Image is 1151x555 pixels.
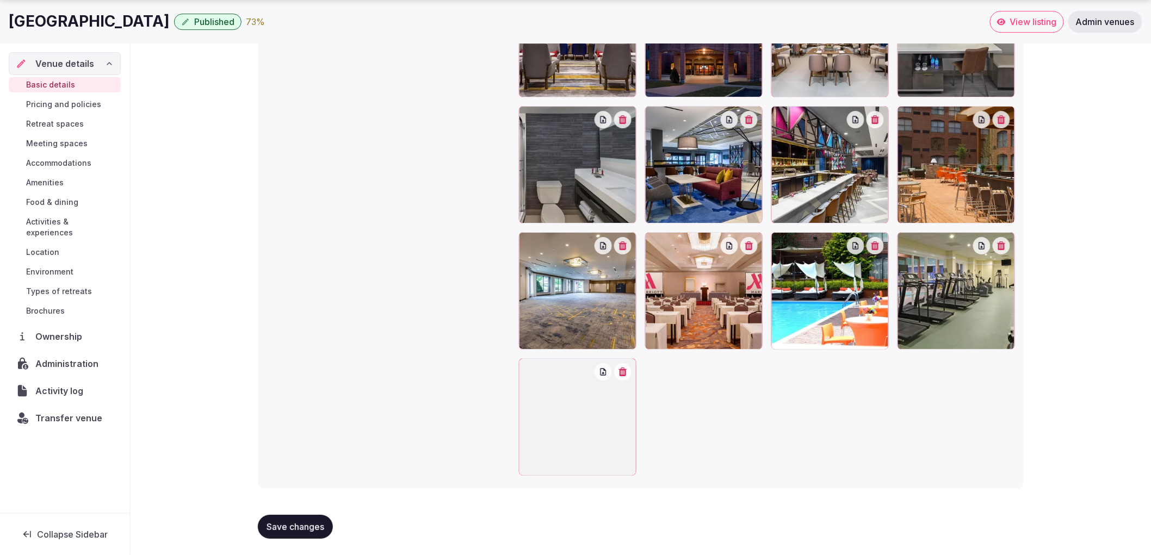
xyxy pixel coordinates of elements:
button: Collapse Sidebar [9,522,121,546]
a: Retreat spaces [9,116,121,132]
div: 473582797.jpg [519,106,636,223]
span: Location [26,247,59,258]
a: Brochures [9,303,121,319]
a: Administration [9,352,121,375]
a: Admin venues [1068,11,1142,33]
a: Activities & experiences [9,214,121,240]
a: Food & dining [9,195,121,210]
a: Activity log [9,379,121,402]
span: Meeting spaces [26,138,88,149]
a: Meeting spaces [9,136,121,151]
span: Activities & experiences [26,216,116,238]
button: Published [174,14,242,30]
span: Environment [26,266,73,277]
a: Basic details [9,77,121,92]
span: Activity log [35,384,88,397]
span: Save changes [267,521,324,532]
a: Pricing and policies [9,97,121,112]
span: Admin venues [1076,16,1135,27]
a: View listing [990,11,1064,33]
span: Retreat spaces [26,119,84,129]
div: 628238215.jpg [898,232,1015,350]
a: Amenities [9,175,121,190]
span: Food & dining [26,197,78,208]
a: Location [9,245,121,260]
a: Environment [9,264,121,279]
div: 513752063.jpg [771,106,889,223]
span: Collapse Sidebar [37,529,108,540]
div: 682113548.jpg [771,232,889,350]
div: 73 % [246,15,265,28]
div: 500169690.jpg [519,358,636,476]
div: 628238210.jpg [645,232,763,350]
button: Transfer venue [9,407,121,429]
span: Types of retreats [26,286,92,297]
div: 513752100.jpg [898,106,1015,223]
a: Types of retreats [9,284,121,299]
div: 628238207.jpg [519,232,636,350]
span: Ownership [35,330,86,343]
button: Save changes [258,515,333,539]
button: 73% [246,15,265,28]
div: 507138122.jpg [645,106,763,223]
span: Transfer venue [35,411,102,425]
span: Basic details [26,79,75,90]
h1: [GEOGRAPHIC_DATA] [9,11,170,32]
a: Accommodations [9,155,121,171]
a: Ownership [9,325,121,348]
span: Accommodations [26,158,91,169]
span: Venue details [35,57,94,70]
span: Pricing and policies [26,99,101,110]
span: Brochures [26,305,65,316]
span: View listing [1010,16,1057,27]
span: Published [194,16,234,27]
span: Administration [35,357,103,370]
span: Amenities [26,177,64,188]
